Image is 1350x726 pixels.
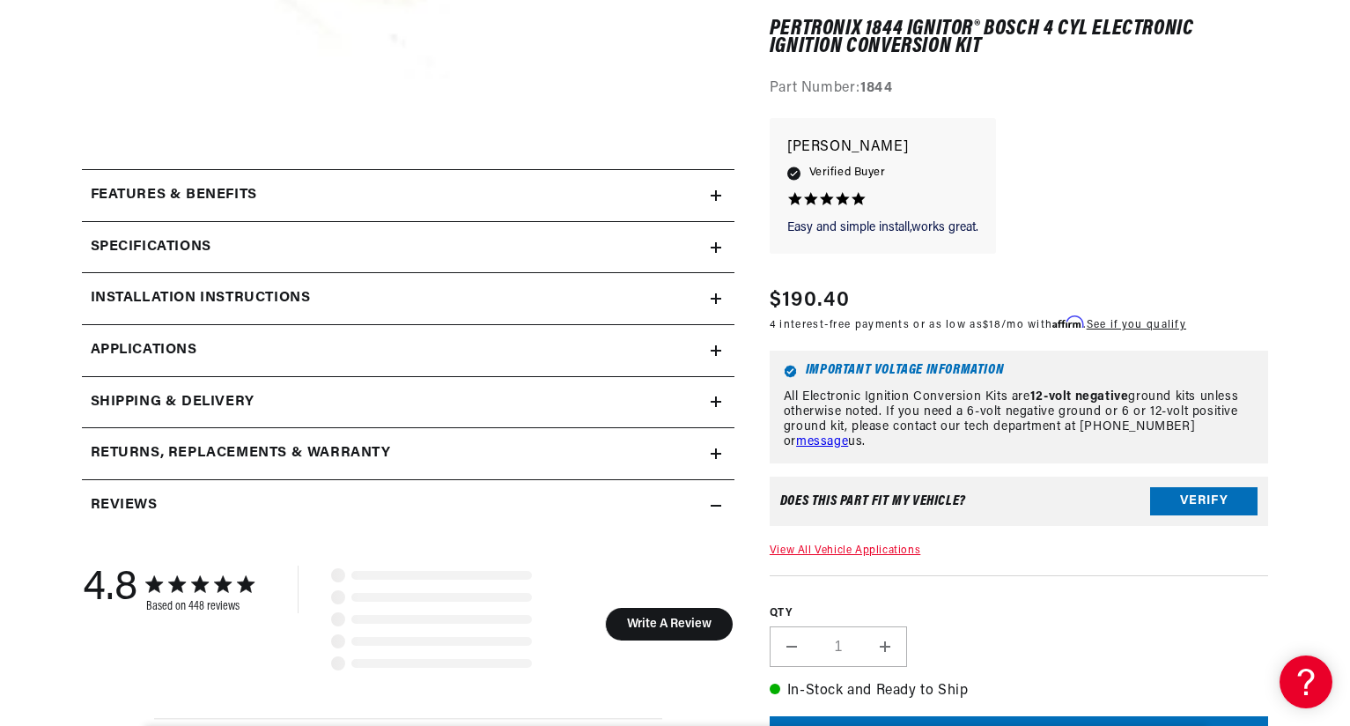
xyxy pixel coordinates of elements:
p: In-Stock and Ready to Ship [770,680,1269,703]
summary: Specifications [82,222,734,273]
span: Applications [91,339,197,362]
h1: PerTronix 1844 Ignitor® Bosch 4 cyl Electronic Ignition Conversion Kit [770,20,1269,56]
a: Applications [82,325,734,377]
h2: Reviews [91,494,158,517]
p: 4 interest-free payments or as low as /mo with . [770,317,1186,334]
div: Based on 448 reviews [146,600,254,613]
h6: Important Voltage Information [784,365,1255,378]
div: Does This part fit My vehicle? [780,495,966,509]
span: $18 [983,321,1001,331]
summary: Shipping & Delivery [82,377,734,428]
div: Part Number: [770,78,1269,101]
a: See if you qualify - Learn more about Affirm Financing (opens in modal) [1087,321,1186,331]
span: Verified Buyer [809,164,885,183]
p: Easy and simple install,works great. [787,219,978,237]
p: [PERSON_NAME] [787,136,978,160]
button: Verify [1150,488,1258,516]
h2: Specifications [91,236,211,259]
p: All Electronic Ignition Conversion Kits are ground kits unless otherwise noted. If you need a 6-v... [784,390,1255,449]
a: message [796,435,848,448]
summary: Returns, Replacements & Warranty [82,428,734,479]
span: $190.40 [770,285,850,317]
h2: Installation instructions [91,287,311,310]
h2: Returns, Replacements & Warranty [91,442,391,465]
summary: Installation instructions [82,273,734,324]
summary: Reviews [82,480,734,531]
strong: 1844 [860,82,892,96]
div: 4.8 [83,566,137,613]
button: Write A Review [605,608,733,641]
a: View All Vehicle Applications [770,546,920,557]
summary: Features & Benefits [82,170,734,221]
h2: Features & Benefits [91,184,257,207]
span: Affirm [1052,316,1083,330]
strong: 12-volt negative [1030,390,1129,404]
h2: Shipping & Delivery [91,391,255,414]
label: QTY [770,606,1269,621]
